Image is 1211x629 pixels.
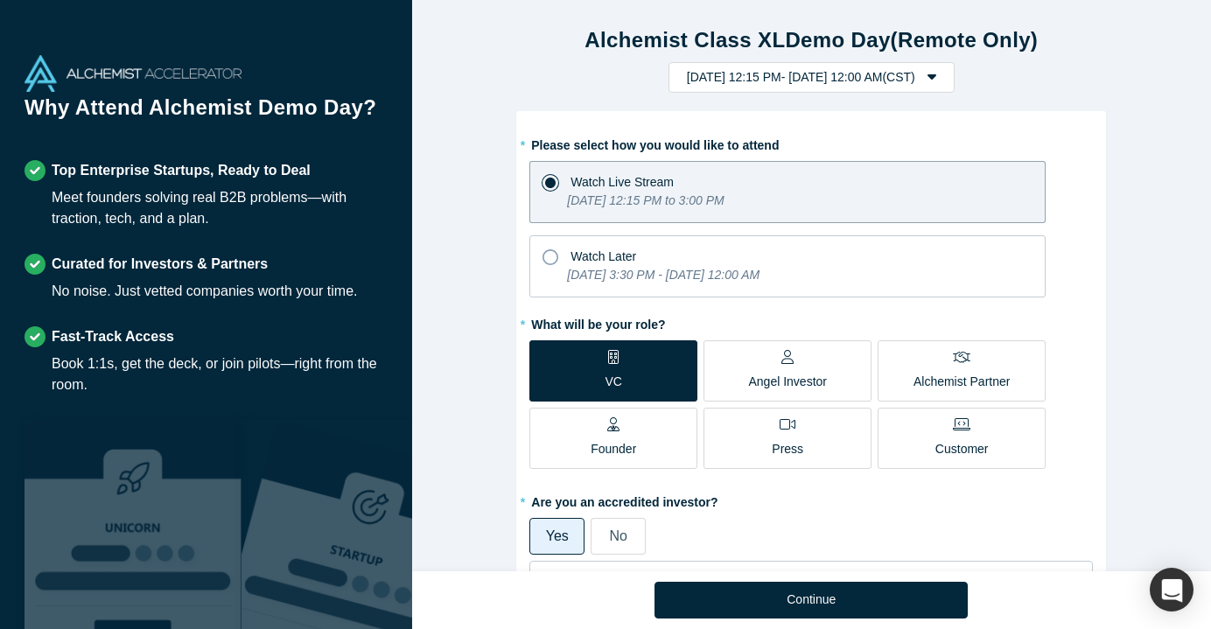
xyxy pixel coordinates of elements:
div: Book 1:1s, get the deck, or join pilots—right from the room. [52,353,388,395]
img: Alchemist Accelerator Logo [24,55,241,92]
strong: Top Enterprise Startups, Ready to Deal [52,163,311,178]
p: Founder [591,440,636,458]
button: Continue [654,582,968,619]
span: No [610,528,627,543]
p: Angel Investor [748,373,827,391]
span: Yes [546,528,569,543]
i: [DATE] 3:30 PM - [DATE] 12:00 AM [567,268,759,282]
label: Please select how you would like to attend [529,130,1093,155]
p: Customer [935,440,989,458]
p: Alchemist Partner [913,373,1010,391]
strong: Fast-Track Access [52,329,174,344]
button: [DATE] 12:15 PM- [DATE] 12:00 AM(CST) [668,62,955,93]
i: [DATE] 12:15 PM to 3:00 PM [567,193,724,207]
div: No noise. Just vetted companies worth your time. [52,281,358,302]
label: Are you an accredited investor? [529,487,1093,512]
p: Press [772,440,803,458]
strong: Alchemist Class XL Demo Day (Remote Only) [584,28,1038,52]
div: Meet founders solving real B2B problems—with traction, tech, and a plan. [52,187,388,229]
strong: Curated for Investors & Partners [52,256,268,271]
span: Watch Live Stream [570,175,674,189]
p: VC [605,373,622,391]
label: What will be your role? [529,310,1093,334]
span: Watch Later [570,249,636,263]
h1: Why Attend Alchemist Demo Day? [24,92,388,136]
